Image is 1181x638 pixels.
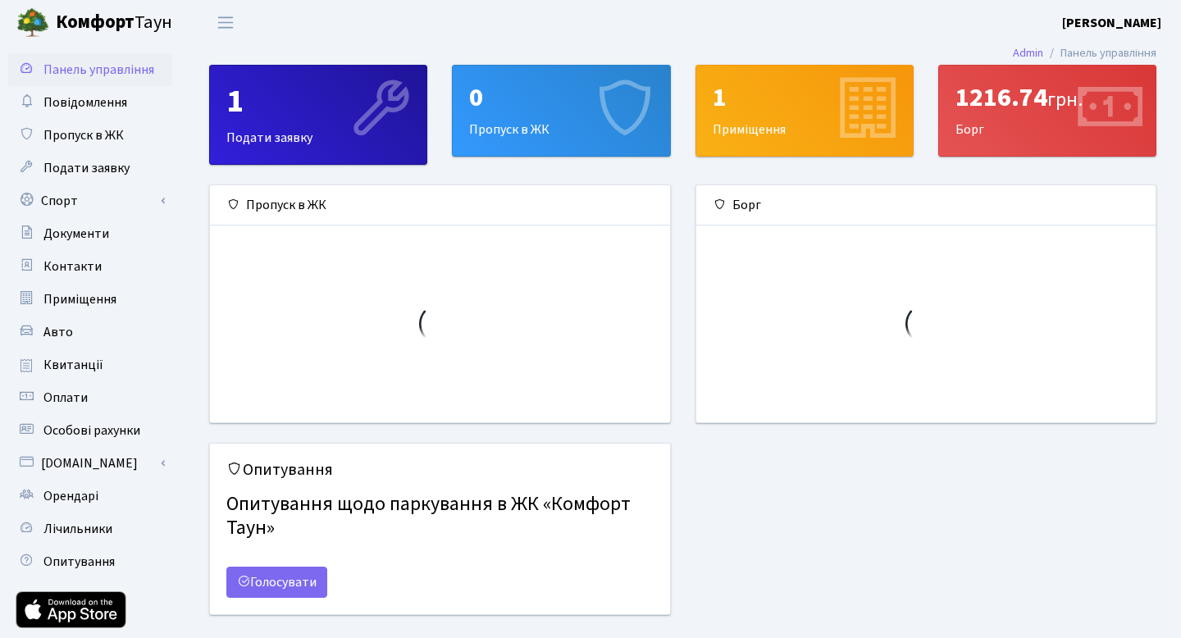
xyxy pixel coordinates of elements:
b: Комфорт [56,9,135,35]
div: 1 [713,82,896,113]
span: Орендарі [43,487,98,505]
span: грн. [1047,85,1083,114]
div: 1216.74 [955,82,1139,113]
div: 1 [226,82,410,121]
a: Особові рахунки [8,414,172,447]
a: [PERSON_NAME] [1062,13,1161,33]
a: 1Приміщення [695,65,914,157]
a: Приміщення [8,283,172,316]
span: Оплати [43,389,88,407]
span: Пропуск в ЖК [43,126,124,144]
div: Борг [939,66,1156,156]
a: Admin [1013,44,1043,62]
div: Борг [696,185,1156,226]
a: Опитування [8,545,172,578]
a: Голосувати [226,567,327,598]
button: Переключити навігацію [205,9,246,36]
span: Особові рахунки [43,422,140,440]
a: Контакти [8,250,172,283]
div: Пропуск в ЖК [453,66,669,156]
span: Квитанції [43,356,103,374]
span: Панель управління [43,61,154,79]
a: 0Пропуск в ЖК [452,65,670,157]
b: [PERSON_NAME] [1062,14,1161,32]
span: Таун [56,9,172,37]
h4: Опитування щодо паркування в ЖК «Комфорт Таун» [226,486,654,547]
li: Панель управління [1043,44,1156,62]
span: Авто [43,323,73,341]
a: Панель управління [8,53,172,86]
span: Лічильники [43,520,112,538]
span: Приміщення [43,290,116,308]
a: Квитанції [8,349,172,381]
a: Подати заявку [8,152,172,185]
span: Повідомлення [43,93,127,112]
div: 0 [469,82,653,113]
a: [DOMAIN_NAME] [8,447,172,480]
a: Повідомлення [8,86,172,119]
a: Орендарі [8,480,172,513]
div: Подати заявку [210,66,426,164]
a: Оплати [8,381,172,414]
span: Документи [43,225,109,243]
a: Документи [8,217,172,250]
img: logo.png [16,7,49,39]
h5: Опитування [226,460,654,480]
span: Контакти [43,257,102,276]
div: Приміщення [696,66,913,156]
a: Спорт [8,185,172,217]
span: Опитування [43,553,115,571]
a: Пропуск в ЖК [8,119,172,152]
nav: breadcrumb [988,36,1181,71]
div: Пропуск в ЖК [210,185,670,226]
span: Подати заявку [43,159,130,177]
a: Лічильники [8,513,172,545]
a: 1Подати заявку [209,65,427,165]
a: Авто [8,316,172,349]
